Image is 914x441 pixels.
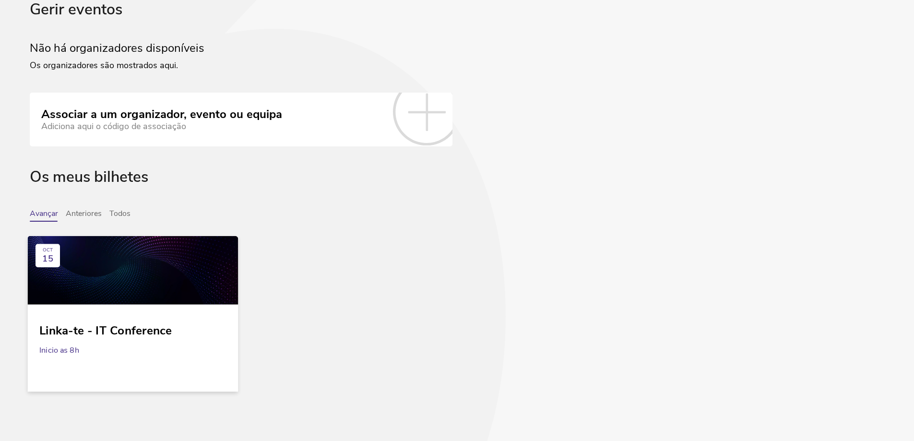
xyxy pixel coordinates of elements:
div: Adiciona aqui o código de associação [41,121,282,131]
p: Os organizadores são mostrados aqui. [30,55,884,71]
h2: Não há organizadores disponíveis [30,42,884,55]
a: OCT 15 Linka-te - IT Conference Inicio as 8h [28,236,238,380]
div: Inicio as 8h [39,337,226,362]
button: Anteriores [66,209,102,222]
div: Associar a um organizador, evento ou equipa [41,108,282,121]
button: Avançar [30,209,58,222]
div: Os meus bilhetes [30,168,884,209]
div: Gerir eventos [30,1,884,42]
a: Associar a um organizador, evento ou equipa Adiciona aqui o código de associação [30,93,452,146]
div: OCT [43,248,53,253]
button: Todos [109,209,131,222]
span: 15 [42,253,53,263]
div: Linka-te - IT Conference [39,316,226,337]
